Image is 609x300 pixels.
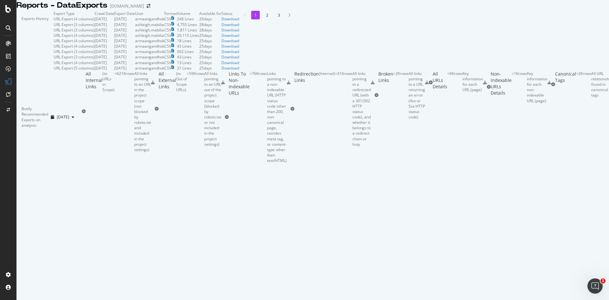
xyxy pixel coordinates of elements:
td: [DATE] [95,49,114,54]
div: URL Export (3 columns) [54,49,95,54]
div: URL Export (3 columns) [54,27,95,33]
td: [DATE] [114,33,135,38]
td: 25 days [199,43,221,49]
div: csv-export [287,81,291,84]
td: 25 days [199,54,221,60]
td: 25 days [199,33,221,38]
td: [DATE] [114,54,135,60]
a: Download [221,38,239,43]
td: 28 days [199,27,221,33]
td: 43 Lines [177,43,199,49]
td: 692 Lines [177,49,199,54]
div: Redirection Links [294,71,319,147]
div: All Internal Links [86,71,102,152]
td: [DATE] [95,43,114,49]
div: CSV [164,43,171,49]
a: Download [221,49,239,54]
div: Key information for each URL (page) [462,71,483,93]
div: ( to URLs in Scope ) [102,71,115,152]
td: armaangandhok [135,38,164,43]
li: 1 [251,11,260,19]
div: Key information for each non-indexable URL (page) [527,71,547,103]
td: [DATE] [114,27,135,33]
td: 248 Lines [177,16,199,22]
div: ( Internal ) [319,71,335,147]
div: URL Export (3 columns) [54,54,95,60]
div: All External Links [159,71,176,147]
span: 2025 Oct. 5th [57,114,69,120]
div: All URLs Details [433,71,447,95]
td: [DATE] [114,60,135,65]
td: Export Type [54,11,95,16]
td: [DATE] [114,16,135,22]
td: 25 days [199,65,221,71]
td: 29,115 Lines [177,33,199,38]
div: All links pointing to a URL returning an error (4xx or 5xx HTTP status code) [409,71,425,120]
div: URL Export (4 columns) [54,16,95,22]
a: Download [221,43,239,49]
td: armaangandhok [135,54,164,60]
div: CSV [164,49,171,54]
span: 1 [600,278,606,283]
td: [DATE] [95,16,114,22]
td: 28 days [199,22,221,27]
div: Links To Non-Indexable URLs [229,71,250,163]
td: armaangandhok [135,43,164,49]
div: URL Export (4 columns) [54,43,95,49]
td: [DATE] [95,65,114,71]
a: Download [221,27,239,33]
div: Download [221,22,239,27]
td: 18 Lines [177,38,199,43]
td: Crawl Date [95,11,114,16]
div: = 621K rows [115,71,134,152]
div: [DOMAIN_NAME] [110,3,144,9]
li: 3 [275,11,283,19]
button: [DATE] [48,112,77,122]
div: All links pointing to an URL in the project scope (not blocked by robots.txt and included in the ... [134,71,151,152]
td: Format [164,11,177,16]
div: csv-export [483,81,487,84]
td: [DATE] [95,38,114,43]
div: CSV [164,65,171,71]
td: 25 days [199,49,221,54]
div: URL Export (4 columns) [54,60,95,65]
td: ashleigh.mabilia [135,33,164,38]
td: [DATE] [114,43,135,49]
div: Exports History [22,16,49,66]
div: Links pointing to a non-indexable URL (HTTP status code other than 200, non-canonical page, noind... [267,71,287,163]
td: ashleigh.mabilia [135,22,164,27]
td: [DATE] [114,22,135,27]
div: = 31K rows [335,71,352,147]
div: CSV [164,27,171,33]
td: Available for [199,11,221,16]
td: 43 Lines [177,54,199,60]
div: csv-export [547,81,551,84]
a: Download [221,16,239,22]
div: CSV [164,22,171,27]
td: [DATE] [95,22,114,27]
a: Download [221,60,239,65]
td: armaangandhok [135,60,164,65]
a: Download [221,54,239,60]
td: 21 Lines [177,65,199,71]
div: URL Export (5 columns) [54,65,95,71]
td: 25 days [199,60,221,65]
td: 4,755 Lines [177,22,199,27]
div: URL Export (3 columns) [54,22,95,27]
td: User [135,11,164,16]
a: Download [221,33,239,38]
div: csv-export [371,81,375,84]
td: 1,811 Lines [177,27,199,33]
div: All links pointing to an URL out of the project scope (blocked by robots.txt or not included in t... [204,71,221,147]
a: Download [221,65,239,71]
td: [DATE] [95,60,114,65]
div: = 2K rows [393,71,409,120]
div: URL Export (4 columns) [54,33,95,38]
div: = 1K rows [512,71,527,103]
td: armaangandhok [135,49,164,54]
